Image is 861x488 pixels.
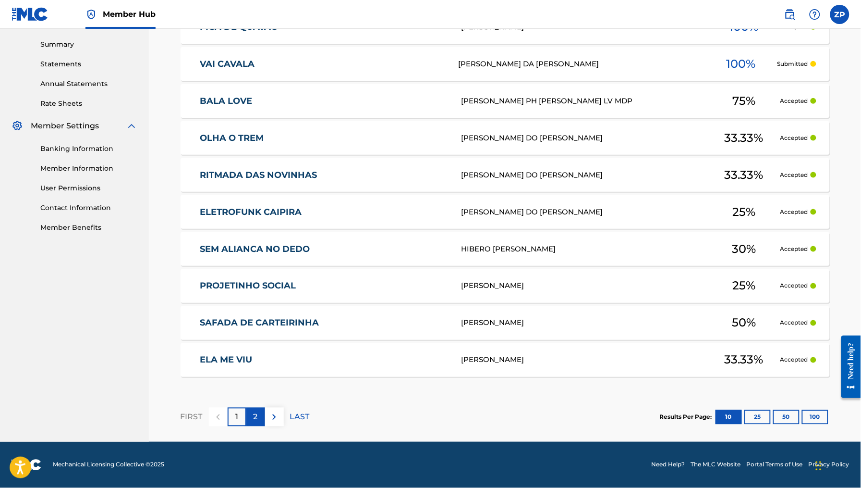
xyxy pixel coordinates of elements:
img: logo [12,459,41,471]
span: Member Hub [103,9,156,20]
a: SAFADA DE CARTEIRINHA [200,318,449,329]
a: Contact Information [40,203,137,213]
a: SEM ALIANCA NO DEDO [200,244,449,255]
a: RITMADA DAS NOVINHAS [200,170,449,181]
img: help [809,9,821,20]
button: 100 [802,410,828,425]
p: 1 [235,412,238,423]
span: 33.33 % [725,129,764,147]
img: MLC Logo [12,7,49,21]
a: Portal Terms of Use [747,461,803,469]
div: [PERSON_NAME] DO [PERSON_NAME] [461,207,708,218]
div: [PERSON_NAME] DO [PERSON_NAME] [461,170,708,181]
p: FIRST [181,412,203,423]
span: 75 % [732,92,755,110]
button: 25 [744,410,771,425]
span: 100 % [727,55,756,73]
p: Accepted [780,171,808,179]
img: Member Settings [12,120,23,132]
div: HIBERO [PERSON_NAME] [461,244,708,255]
a: Summary [40,39,137,50]
p: Accepted [780,319,808,327]
a: The MLC Website [691,461,741,469]
a: Banking Information [40,144,137,154]
p: Accepted [780,134,808,142]
div: [PERSON_NAME] [461,281,708,292]
div: [PERSON_NAME] [461,355,708,366]
div: Widget de chat [813,442,861,488]
p: Submitted [777,60,808,68]
a: OLHA O TREM [200,133,449,144]
a: ELETROFUNK CAIPIRA [200,207,449,218]
p: Accepted [780,282,808,290]
button: 50 [773,410,800,425]
a: PROJETINHO SOCIAL [200,281,449,292]
div: User Menu [830,5,849,24]
p: Accepted [780,356,808,364]
p: Accepted [780,245,808,253]
a: Annual Statements [40,79,137,89]
p: 2 [254,412,258,423]
a: Public Search [780,5,800,24]
img: search [784,9,796,20]
a: VAI CAVALA [200,59,446,70]
img: right [268,412,280,423]
div: Help [805,5,825,24]
span: Mechanical Licensing Collective © 2025 [53,461,164,469]
span: 25 % [732,277,755,295]
a: Privacy Policy [809,461,849,469]
span: 33.33 % [725,166,764,184]
div: Arrastar [816,451,822,480]
span: 50 % [732,314,756,332]
a: BALA LOVE [200,96,449,107]
div: [PERSON_NAME] PH [PERSON_NAME] LV MDP [461,96,708,107]
p: Accepted [780,208,808,216]
div: [PERSON_NAME] DA [PERSON_NAME] [459,59,705,70]
span: 25 % [732,203,755,221]
span: 33.33 % [725,351,764,369]
a: Member Information [40,163,137,174]
a: Need Help? [652,461,685,469]
img: expand [126,120,137,132]
p: Results Per Page: [660,413,715,422]
p: LAST [290,412,310,423]
a: Rate Sheets [40,99,137,109]
a: User Permissions [40,183,137,193]
a: Statements [40,59,137,69]
a: Member Benefits [40,223,137,233]
p: Accepted [780,97,808,105]
button: 10 [715,410,742,425]
span: Member Settings [31,120,99,132]
a: ELA ME VIU [200,355,449,366]
iframe: Chat Widget [813,442,861,488]
img: Top Rightsholder [85,9,97,20]
span: 30 % [732,240,756,258]
div: [PERSON_NAME] [461,318,708,329]
iframe: Resource Center [834,328,861,406]
div: [PERSON_NAME] DO [PERSON_NAME] [461,133,708,144]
